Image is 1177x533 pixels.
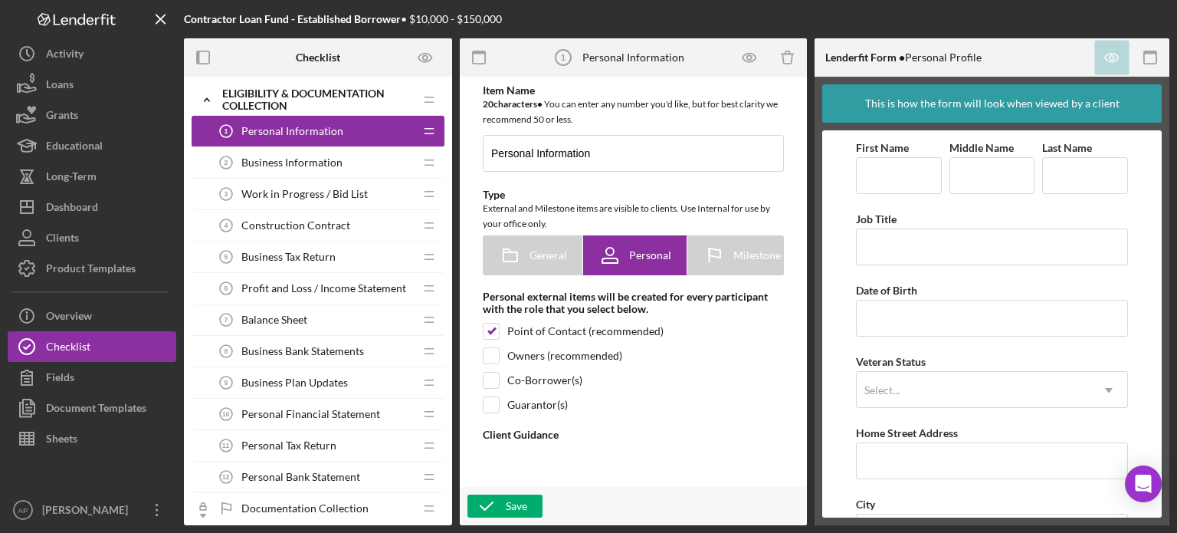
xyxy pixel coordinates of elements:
[225,222,228,229] tspan: 4
[46,161,97,196] div: Long-Term
[225,253,228,261] tspan: 5
[8,192,176,222] a: Dashboard
[46,253,136,288] div: Product Templates
[483,291,784,315] div: Personal external items will be created for every participant with the role that you select below.
[8,38,176,69] button: Activity
[8,130,176,161] button: Educational
[8,161,176,192] button: Long-Term
[483,97,784,127] div: You can enter any number you'd like, but for best clarity we recommend 50 or less.
[467,495,543,518] button: Save
[38,495,138,529] div: [PERSON_NAME]
[856,284,917,297] label: Date of Birth
[8,222,176,253] button: Clients
[856,212,897,225] label: Job Title
[483,189,784,201] div: Type
[733,249,781,262] span: Milestone
[241,156,343,169] span: Business Information
[222,410,230,418] tspan: 10
[46,100,78,134] div: Grants
[46,393,146,427] div: Document Templates
[241,408,380,420] span: Personal Financial Statement
[225,285,228,292] tspan: 6
[1042,141,1092,154] label: Last Name
[506,495,527,518] div: Save
[225,159,228,166] tspan: 2
[241,345,364,357] span: Business Bank Statements
[8,100,176,130] button: Grants
[483,201,784,232] div: External and Milestone items are visible to clients. Use Internal for use by your office only.
[225,379,228,387] tspan: 9
[629,249,671,262] span: Personal
[222,442,230,449] tspan: 11
[8,495,176,525] button: AP[PERSON_NAME]
[46,301,92,335] div: Overview
[529,249,567,262] span: General
[8,362,176,393] button: Fields
[241,219,350,232] span: Construction Contract
[46,69,74,104] div: Loans
[222,473,230,481] tspan: 12
[46,331,90,366] div: Checklist
[865,84,1120,123] div: This is how the form will look when viewed by a client
[8,69,176,100] button: Loans
[46,192,98,226] div: Dashboard
[561,53,566,62] tspan: 1
[241,439,336,452] span: Personal Tax Return
[856,141,909,154] label: First Name
[225,316,228,324] tspan: 7
[241,282,406,294] span: Profit and Loss / Income Statement
[46,38,84,73] div: Activity
[408,41,443,75] button: Preview as
[507,374,582,387] div: Co-Borrower(s)
[296,51,340,64] b: Checklist
[856,426,958,439] label: Home Street Address
[864,384,900,396] div: Select...
[241,314,307,326] span: Balance Sheet
[46,362,74,396] div: Fields
[225,127,228,135] tspan: 1
[856,498,875,511] label: City
[582,51,684,64] div: Personal Information
[184,12,401,25] b: Contractor Loan Fund - Established Borrower
[507,350,622,362] div: Owners (recommended)
[949,141,1014,154] label: Middle Name
[825,51,982,64] div: Personal Profile
[241,471,360,483] span: Personal Bank Statement
[1125,466,1162,502] div: Open Intercom Messenger
[46,423,77,458] div: Sheets
[225,347,228,355] tspan: 8
[483,98,543,110] b: 20 character s •
[241,188,368,200] span: Work in Progress / Bid List
[184,13,502,25] div: • $10,000 - $150,000
[225,190,228,198] tspan: 3
[483,429,784,441] div: Client Guidance
[46,130,103,165] div: Educational
[8,393,176,423] button: Document Templates
[8,301,176,331] button: Overview
[507,325,664,337] div: Point of Contact (recommended)
[483,84,784,97] div: Item Name
[241,251,336,263] span: Business Tax Return
[46,222,79,257] div: Clients
[222,87,414,112] div: Eligibility & Documentation Collection
[241,125,343,137] span: Personal Information
[8,253,176,284] button: Product Templates
[8,423,176,454] button: Sheets
[507,399,568,411] div: Guarantor(s)
[241,377,348,389] span: Business Plan Updates
[8,331,176,362] button: Checklist
[825,51,905,64] b: Lenderfit Form •
[241,502,369,515] span: Documentation Collection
